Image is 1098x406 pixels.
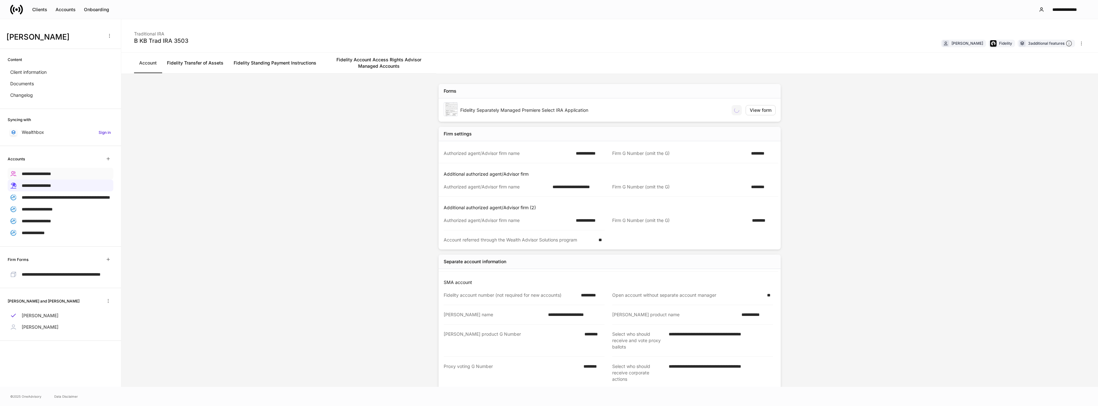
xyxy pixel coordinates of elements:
[32,6,47,13] div: Clients
[951,40,983,46] div: [PERSON_NAME]
[8,57,22,63] h6: Content
[1028,40,1072,47] div: 3 additional features
[612,150,747,157] div: Firm G Number (omit the G)
[22,324,58,330] p: [PERSON_NAME]
[10,80,34,87] p: Documents
[8,156,25,162] h6: Accounts
[750,107,771,113] div: View form
[444,131,472,137] div: Firm settings
[999,40,1012,46] div: Fidelity
[444,331,581,350] div: [PERSON_NAME] product G Number
[444,171,778,177] p: Additional authorized agent/Advisor firm
[8,78,113,89] a: Documents
[612,184,747,190] div: Firm G Number (omit the G)
[444,258,506,265] div: Separate account information
[460,107,726,113] div: Fidelity Separately Managed Premiere Select IRA Application
[444,279,778,286] p: SMA account
[8,89,113,101] a: Changelog
[134,27,188,37] div: Traditional IRA
[444,311,544,318] div: [PERSON_NAME] name
[8,126,113,138] a: WealthboxSign in
[162,53,229,73] a: Fidelity Transfer of Assets
[444,150,572,157] div: Authorized agent/Advisor firm name
[28,4,51,15] button: Clients
[134,37,188,45] div: B KB Trad IRA 3503
[8,310,113,321] a: [PERSON_NAME]
[612,311,738,318] div: [PERSON_NAME] product name
[10,92,33,98] p: Changelog
[134,53,162,73] a: Account
[22,312,58,319] p: [PERSON_NAME]
[612,331,665,350] div: Select who should receive and vote proxy ballots
[10,69,47,75] p: Client information
[444,217,572,224] div: Authorized agent/Advisor firm name
[99,129,111,135] h6: Sign in
[444,292,577,298] div: Fidelity account number (not required for new accounts)
[612,217,748,224] div: Firm G Number (omit the G)
[22,129,44,135] p: Wealthbox
[229,53,321,73] a: Fidelity Standing Payment Instructions
[80,4,113,15] button: Onboarding
[444,363,580,382] div: Proxy voting G Number
[8,66,113,78] a: Client information
[746,105,776,115] button: View form
[51,4,80,15] button: Accounts
[54,394,78,399] a: Data Disclaimer
[8,117,31,123] h6: Syncing with
[612,292,763,298] div: Open account without separate account manager
[10,394,41,399] span: © 2025 OneAdvisory
[444,184,549,190] div: Authorized agent/Advisor firm name
[8,257,28,263] h6: Firm Forms
[444,237,595,243] div: Account referred through the Wealth Advisor Solutions program
[8,321,113,333] a: [PERSON_NAME]
[444,88,456,94] div: Forms
[84,6,109,13] div: Onboarding
[8,298,79,304] h6: [PERSON_NAME] and [PERSON_NAME]
[321,53,436,73] a: Fidelity Account Access Rights Advisor Managed Accounts
[56,6,76,13] div: Accounts
[612,363,665,382] div: Select who should receive corporate actions
[444,204,778,211] p: Additional authorized agent/Advisor firm (2)
[6,32,102,42] h3: [PERSON_NAME]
